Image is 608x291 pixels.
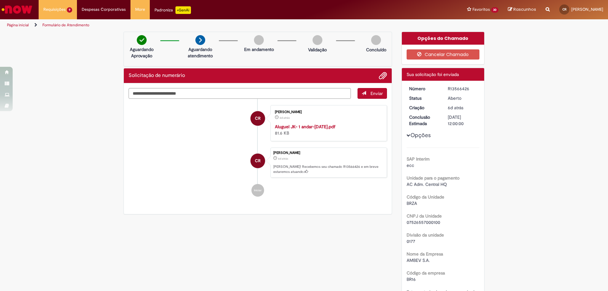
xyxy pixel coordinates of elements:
[371,35,381,45] img: img-circle-grey.png
[407,181,447,187] span: AC Adm. Central HQ
[472,6,490,13] span: Favoritos
[407,162,414,168] span: ecc
[313,35,322,45] img: img-circle-grey.png
[358,88,387,99] button: Enviar
[407,156,430,162] b: SAP Interim
[407,72,459,77] span: Sua solicitação foi enviada
[244,46,274,53] p: Em andamento
[448,104,477,111] div: 25/09/2025 12:24:48
[255,153,261,168] span: CR
[491,7,498,13] span: 30
[370,91,383,96] span: Enviar
[402,32,484,45] div: Opções do Chamado
[126,46,157,59] p: Aguardando Aprovação
[42,22,89,28] a: Formulário de Atendimento
[448,95,477,101] div: Aberto
[407,232,444,238] b: Divisão da unidade
[275,124,335,130] a: Aluguel JK- 1 andar-[DATE].pdf
[280,116,290,120] span: 6d atrás
[275,110,380,114] div: [PERSON_NAME]
[407,257,430,263] span: AMBEV S.A.
[407,238,415,244] span: 0177
[82,6,126,13] span: Despesas Corporativas
[255,111,261,126] span: CR
[5,19,401,31] ul: Trilhas de página
[135,6,145,13] span: More
[137,35,147,45] img: check-circle-green.png
[407,270,445,276] b: Código da empresa
[250,111,265,126] div: Carla Almeida Rocha
[155,6,191,14] div: Padroniza
[254,35,264,45] img: img-circle-grey.png
[185,46,216,59] p: Aguardando atendimento
[129,88,351,99] textarea: Digite sua mensagem aqui...
[513,6,536,12] span: Rascunhos
[407,219,440,225] span: 07526557000100
[448,114,477,127] div: [DATE] 12:00:00
[448,85,477,92] div: R13566426
[129,99,387,203] ul: Histórico de tíquete
[448,105,463,111] time: 25/09/2025 12:24:48
[278,157,288,161] time: 25/09/2025 12:24:48
[508,7,536,13] a: Rascunhos
[562,7,567,11] span: CR
[280,116,290,120] time: 25/09/2025 12:24:31
[43,6,66,13] span: Requisições
[407,200,417,206] span: BRZA
[67,7,72,13] span: 9
[129,73,185,79] h2: Solicitação de numerário Histórico de tíquete
[273,151,383,155] div: [PERSON_NAME]
[278,157,288,161] span: 6d atrás
[1,3,33,16] img: ServiceNow
[448,105,463,111] span: 6d atrás
[407,175,459,181] b: Unidade para o pagamento
[407,276,416,282] span: BR16
[195,35,205,45] img: arrow-next.png
[407,194,444,200] b: Código da Unidade
[273,164,383,174] p: [PERSON_NAME]! Recebemos seu chamado R13566426 e em breve estaremos atuando.
[571,7,603,12] span: [PERSON_NAME]
[407,49,480,60] button: Cancelar Chamado
[7,22,29,28] a: Página inicial
[308,47,327,53] p: Validação
[275,123,380,136] div: 81.6 KB
[129,148,387,178] li: Carla Almeida Rocha
[366,47,386,53] p: Concluído
[404,104,443,111] dt: Criação
[404,114,443,127] dt: Conclusão Estimada
[379,72,387,80] button: Adicionar anexos
[250,154,265,168] div: Carla Almeida Rocha
[175,6,191,14] p: +GenAi
[404,85,443,92] dt: Número
[404,95,443,101] dt: Status
[407,251,443,257] b: Nome da Empresa
[407,213,442,219] b: CNPJ da Unidade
